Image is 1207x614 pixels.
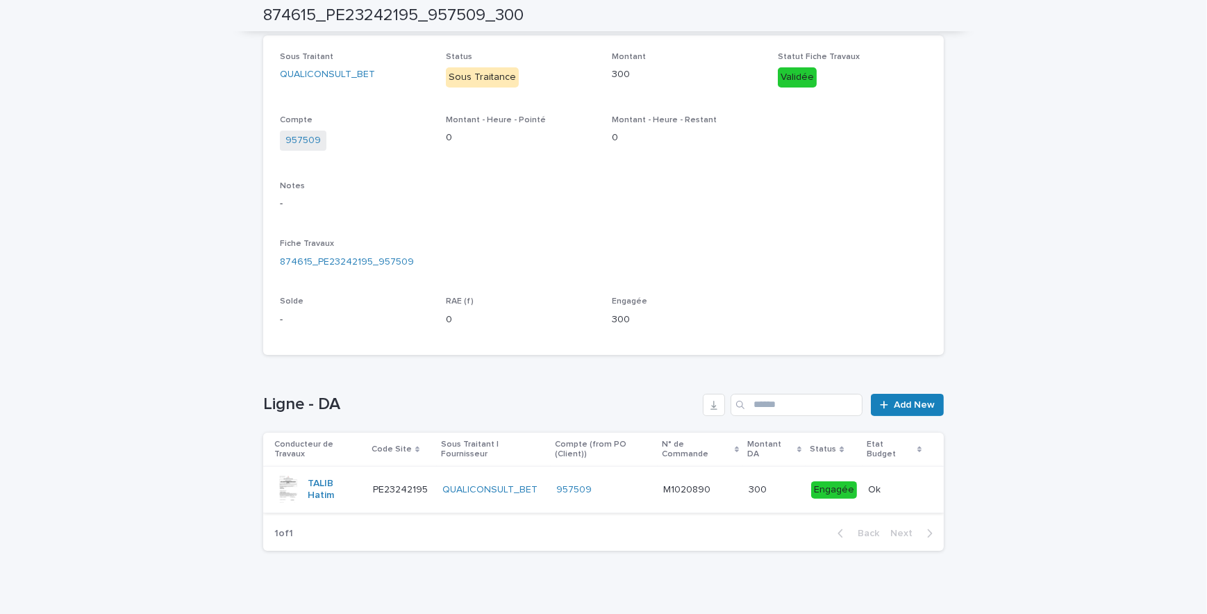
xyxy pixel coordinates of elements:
span: Solde [280,297,303,306]
a: Add New [871,394,944,416]
p: PE23242195 [373,481,431,496]
p: 0 [446,131,595,145]
p: Conducteur de Travaux [274,437,363,463]
h1: Ligne - DA [263,395,697,415]
a: TALIB Hatim [308,478,362,501]
span: Compte [280,116,313,124]
span: Sous Traitant [280,53,333,61]
span: Back [849,529,879,538]
p: N° de Commande [662,437,731,463]
span: Engagée [612,297,647,306]
div: Validée [778,67,817,88]
p: 0 [446,313,595,327]
span: Add New [894,400,935,410]
p: 300 [749,481,769,496]
input: Search [731,394,863,416]
a: QUALICONSULT_BET [442,484,538,496]
button: Next [885,527,944,540]
a: 957509 [285,133,321,148]
p: Sous Traitant | Fournisseur [441,437,547,463]
p: Montant DA [747,437,794,463]
p: Code Site [372,442,412,457]
a: QUALICONSULT_BET [280,67,375,82]
span: Montant [612,53,646,61]
a: 874615_PE23242195_957509 [280,255,414,269]
p: - [280,197,927,211]
p: M1020890 [663,481,713,496]
span: Fiche Travaux [280,240,334,248]
p: Etat Budget [867,437,913,463]
tr: TALIB Hatim PE23242195PE23242195 QUALICONSULT_BET 957509 M1020890M1020890 300300 EngagéeOkOk [263,467,944,513]
h2: 874615_PE23242195_957509_300 [263,6,524,26]
p: Status [810,442,836,457]
p: - [280,313,429,327]
span: RAE (f) [446,297,474,306]
p: 300 [612,313,761,327]
span: Status [446,53,472,61]
p: 300 [612,67,761,82]
p: 1 of 1 [263,517,304,551]
span: Montant - Heure - Restant [612,116,717,124]
span: Montant - Heure - Pointé [446,116,546,124]
div: Sous Traitance [446,67,519,88]
a: 957509 [556,484,592,496]
button: Back [826,527,885,540]
p: Compte (from PO (Client)) [555,437,654,463]
span: Notes [280,182,305,190]
span: Next [890,529,921,538]
div: Engagée [811,481,857,499]
p: Ok [868,481,883,496]
span: Statut Fiche Travaux [778,53,860,61]
p: 0 [612,131,761,145]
